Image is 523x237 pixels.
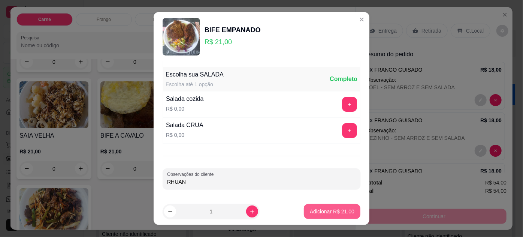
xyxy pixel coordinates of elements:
[330,75,357,84] div: Completo
[246,205,258,217] button: increase-product-quantity
[304,204,360,219] button: Adicionar R$ 21,00
[356,13,368,25] button: Close
[166,94,204,103] div: Salada cozida
[166,131,203,139] p: R$ 0,00
[163,18,200,55] img: product-image
[164,205,176,217] button: decrease-product-quantity
[205,25,261,35] div: BIFE EMPANADO
[342,97,357,112] button: add
[342,123,357,138] button: add
[166,105,204,112] p: R$ 0,00
[166,70,224,79] div: Escolha sua SALADA
[310,208,354,215] p: Adicionar R$ 21,00
[167,171,216,177] label: Observações do cliente
[205,37,261,47] p: R$ 21,00
[166,121,203,130] div: Salada CRUA
[166,81,224,88] div: Escolha até 1 opção
[167,178,356,186] input: Observações do cliente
